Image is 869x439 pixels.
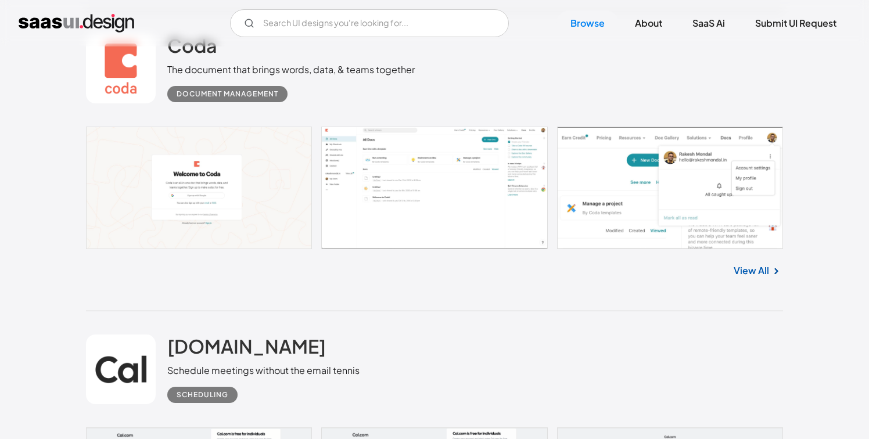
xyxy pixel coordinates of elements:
a: SaaS Ai [678,10,739,36]
div: Schedule meetings without the email tennis [167,364,360,377]
input: Search UI designs you're looking for... [230,9,509,37]
div: Scheduling [177,388,228,402]
a: Coda [167,34,217,63]
div: Document Management [177,87,278,101]
form: Email Form [230,9,509,37]
a: [DOMAIN_NAME] [167,334,326,364]
h2: [DOMAIN_NAME] [167,334,326,358]
div: The document that brings words, data, & teams together [167,63,415,77]
a: home [19,14,134,33]
a: Submit UI Request [741,10,850,36]
a: About [621,10,676,36]
a: Browse [556,10,619,36]
a: View All [734,264,769,278]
